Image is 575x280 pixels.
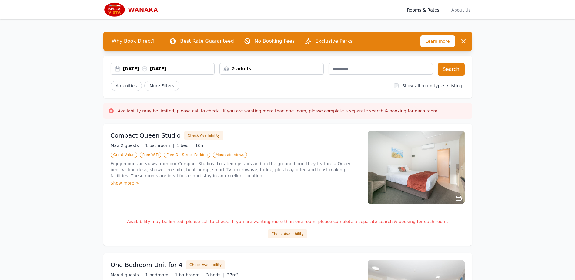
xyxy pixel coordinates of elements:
[111,180,360,186] div: Show more >
[220,66,323,72] div: 2 adults
[438,63,465,76] button: Search
[315,38,353,45] p: Exclusive Perks
[107,35,160,47] span: Why Book Direct?
[184,131,223,140] button: Check Availability
[111,143,143,148] span: Max 2 guests |
[118,108,439,114] h3: Availability may be limited, please call to check. If you are wanting more than one room, please ...
[186,260,225,269] button: Check Availability
[111,81,142,91] button: Amenities
[111,152,137,158] span: Great Value
[213,152,247,158] span: Mountain Views
[111,131,181,140] h3: Compact Queen Studio
[145,272,172,277] span: 1 bedroom |
[268,229,307,238] button: Check Availability
[103,2,162,17] img: Bella Vista Wanaka
[140,152,162,158] span: Free WiFi
[111,218,465,225] p: Availability may be limited, please call to check. If you are wanting more than one room, please ...
[145,143,174,148] span: 1 bathroom |
[255,38,295,45] p: No Booking Fees
[206,272,225,277] span: 3 beds |
[111,272,143,277] span: Max 4 guests |
[176,143,192,148] span: 1 bed |
[402,83,464,88] label: Show all room types / listings
[144,81,179,91] span: More Filters
[111,261,183,269] h3: One Bedroom Unit for 4
[180,38,234,45] p: Best Rate Guaranteed
[420,35,455,47] span: Learn more
[195,143,206,148] span: 16m²
[227,272,238,277] span: 37m²
[123,66,215,72] div: [DATE] [DATE]
[111,161,360,179] p: Enjoy mountain views from our Compact Studios. Located upstairs and on the ground floor, they fea...
[175,272,204,277] span: 1 bathroom |
[164,152,210,158] span: Free Off-Street Parking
